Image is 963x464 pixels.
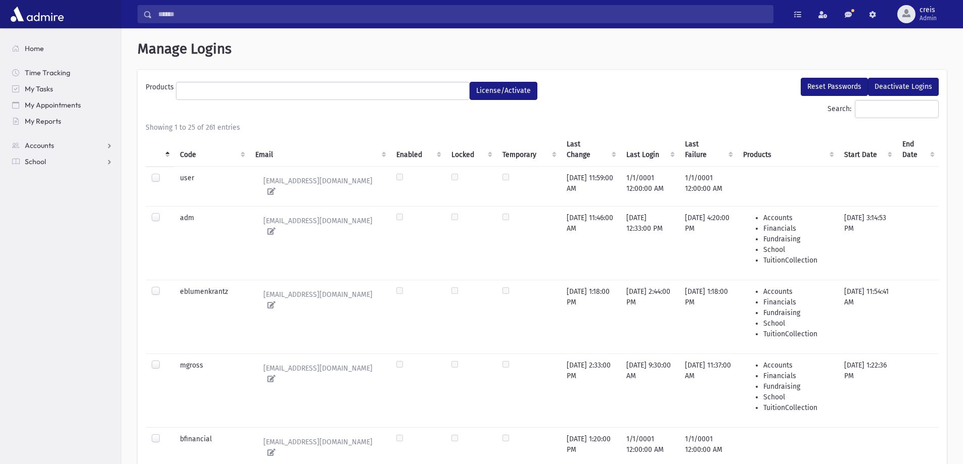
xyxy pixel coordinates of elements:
th: Start Date : activate to sort column ascending [838,133,896,167]
th: End Date : activate to sort column ascending [896,133,939,167]
li: Fundraising [763,234,832,244]
li: Accounts [763,213,832,223]
a: [EMAIL_ADDRESS][DOMAIN_NAME] [255,434,384,461]
span: Accounts [25,141,54,150]
li: Financials [763,371,832,381]
button: License/Activate [470,82,537,100]
td: [DATE] 1:22:36 PM [838,353,896,427]
td: [DATE] 11:37:00 AM [679,353,737,427]
td: [DATE] 2:33:00 PM [561,353,620,427]
a: My Appointments [4,97,121,113]
th: Last Login : activate to sort column ascending [620,133,679,167]
span: creis [920,6,937,14]
td: [DATE] 1:18:00 PM [561,280,620,353]
td: 1/1/0001 12:00:00 AM [620,166,679,206]
th: Locked : activate to sort column ascending [445,133,496,167]
a: [EMAIL_ADDRESS][DOMAIN_NAME] [255,213,384,240]
img: AdmirePro [8,4,66,24]
td: 1/1/0001 12:00:00 AM [679,166,737,206]
a: Time Tracking [4,65,121,81]
td: [DATE] 9:30:00 AM [620,353,679,427]
td: [DATE] 12:33:00 PM [620,206,679,280]
td: [DATE] 4:20:00 PM [679,206,737,280]
td: [DATE] 11:59:00 AM [561,166,620,206]
td: [DATE] 2:44:00 PM [620,280,679,353]
button: Deactivate Logins [868,78,939,96]
td: mgross [174,353,249,427]
a: School [4,153,121,170]
span: Home [25,44,44,53]
td: [DATE] 11:54:41 AM [838,280,896,353]
th: Products : activate to sort column ascending [737,133,838,167]
a: Home [4,40,121,57]
td: eblumenkrantz [174,280,249,353]
a: My Tasks [4,81,121,97]
th: Temporary : activate to sort column ascending [496,133,561,167]
button: Reset Passwords [801,78,868,96]
td: [DATE] 1:18:00 PM [679,280,737,353]
span: My Appointments [25,100,81,110]
span: My Reports [25,117,61,126]
li: Fundraising [763,307,832,318]
span: Time Tracking [25,68,70,77]
li: Financials [763,223,832,234]
li: TuitionCollection [763,402,832,413]
td: [DATE] 11:46:00 AM [561,206,620,280]
div: Showing 1 to 25 of 261 entries [146,122,939,133]
li: School [763,392,832,402]
span: School [25,157,46,166]
th: : activate to sort column descending [146,133,174,167]
a: [EMAIL_ADDRESS][DOMAIN_NAME] [255,173,384,200]
th: Enabled : activate to sort column ascending [390,133,445,167]
span: Admin [920,14,937,22]
li: Financials [763,297,832,307]
li: Fundraising [763,381,832,392]
li: School [763,318,832,329]
li: TuitionCollection [763,329,832,339]
a: [EMAIL_ADDRESS][DOMAIN_NAME] [255,360,384,387]
th: Code : activate to sort column ascending [174,133,249,167]
td: adm [174,206,249,280]
li: School [763,244,832,255]
a: My Reports [4,113,121,129]
label: Search: [828,100,939,118]
th: Last Change : activate to sort column ascending [561,133,620,167]
a: [EMAIL_ADDRESS][DOMAIN_NAME] [255,286,384,314]
label: Products [146,82,176,96]
td: user [174,166,249,206]
input: Search: [855,100,939,118]
td: [DATE] 3:14:53 PM [838,206,896,280]
li: TuitionCollection [763,255,832,266]
span: My Tasks [25,84,53,93]
input: Search [152,5,773,23]
li: Accounts [763,360,832,371]
a: Accounts [4,137,121,153]
h1: Manage Logins [137,40,947,58]
th: Last Failure : activate to sort column ascending [679,133,737,167]
li: Accounts [763,286,832,297]
th: Email : activate to sort column ascending [249,133,390,167]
